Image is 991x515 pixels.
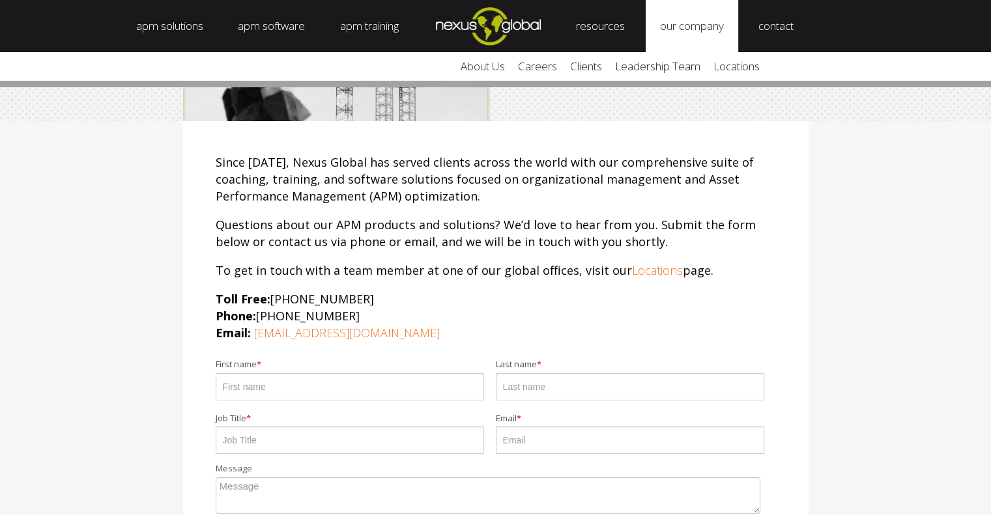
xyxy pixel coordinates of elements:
span: Last name [496,359,537,370]
a: careers [511,52,564,81]
strong: Toll Free: [216,291,270,307]
span: First name [216,359,257,370]
span: Job Title [216,413,246,424]
input: Job Title [216,426,484,454]
a: Locations [632,262,683,278]
input: Last name [496,373,764,400]
span: Email [496,413,517,424]
strong: Email: [216,325,251,341]
input: Email [496,426,764,454]
p: Questions about our APM products and solutions? We’d love to hear from you. Submit the form below... [216,216,776,250]
input: First name [216,373,484,400]
a: about us [454,52,511,81]
p: Since [DATE], Nexus Global has served clients across the world with our comprehensive suite of co... [216,154,776,204]
a: [EMAIL_ADDRESS][DOMAIN_NAME] [254,325,440,341]
span: Message [216,464,252,474]
a: leadership team [609,52,707,81]
p: To get in touch with a team member at one of our global offices, visit our page. [216,262,776,279]
strong: Phone: [216,308,256,324]
a: locations [707,52,766,81]
a: clients [564,52,609,81]
p: [PHONE_NUMBER] [PHONE_NUMBER] [216,290,776,341]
